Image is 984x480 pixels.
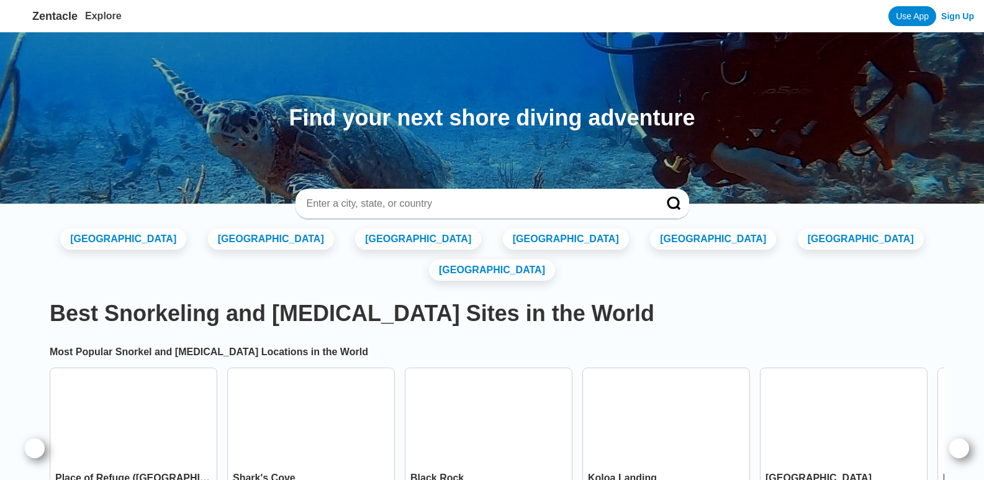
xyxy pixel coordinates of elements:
a: [GEOGRAPHIC_DATA] [429,260,555,281]
img: right caret [952,441,967,456]
a: Zentacle logoZentacle [10,6,78,26]
img: Zentacle logo [10,6,30,26]
a: Use App [888,6,936,26]
img: left caret [27,441,42,456]
a: [GEOGRAPHIC_DATA] [503,229,629,250]
a: [GEOGRAPHIC_DATA] [650,229,776,250]
h2: Most Popular Snorkel and [MEDICAL_DATA] Locations in the World [50,346,934,358]
a: [GEOGRAPHIC_DATA] [798,229,924,250]
a: Explore [85,11,122,21]
input: Enter a city, state, or country [305,197,649,210]
a: [GEOGRAPHIC_DATA] [60,229,186,250]
a: [GEOGRAPHIC_DATA] [355,229,481,250]
h1: Best Snorkeling and [MEDICAL_DATA] Sites in the World [50,301,934,327]
a: [GEOGRAPHIC_DATA] [208,229,334,250]
a: Sign Up [941,11,974,21]
span: Zentacle [32,10,78,23]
